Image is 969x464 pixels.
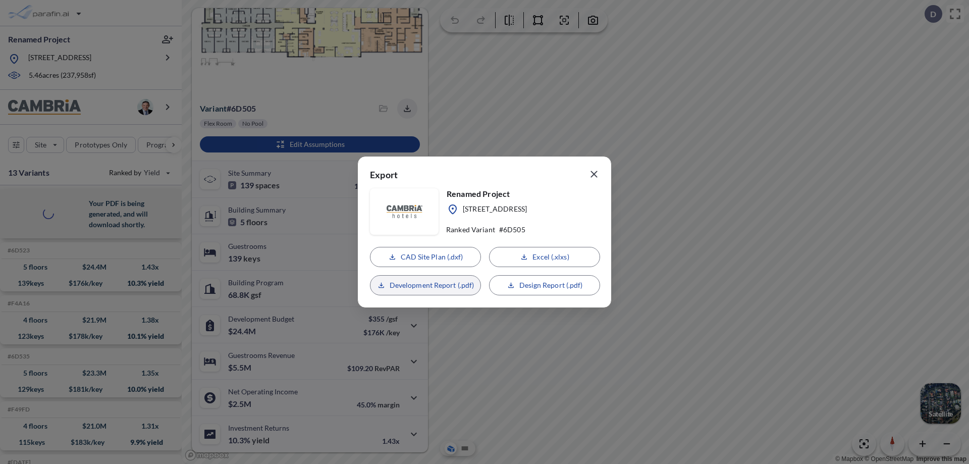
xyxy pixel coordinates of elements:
p: [STREET_ADDRESS] [463,204,527,216]
img: floorplanBranLogoPlug [387,205,422,218]
p: Ranked Variant [446,225,495,234]
p: # 6D505 [499,225,525,234]
p: Renamed Project [447,188,527,199]
p: Export [370,169,398,184]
